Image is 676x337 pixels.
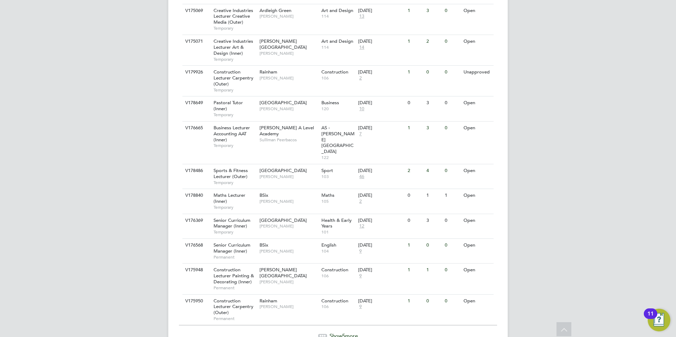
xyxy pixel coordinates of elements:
[462,189,493,202] div: Open
[321,125,355,155] span: AS - [PERSON_NAME][GEOGRAPHIC_DATA]
[321,174,355,179] span: 103
[183,264,208,277] div: V175948
[425,264,443,277] div: 1
[321,167,333,173] span: Sport
[321,75,355,81] span: 106
[321,267,348,273] span: Construction
[358,267,404,273] div: [DATE]
[358,223,365,229] span: 12
[183,96,208,110] div: V178649
[214,25,256,31] span: Temporary
[260,106,318,112] span: [PERSON_NAME]
[406,66,424,79] div: 1
[358,106,365,112] span: 10
[321,13,355,19] span: 114
[260,69,277,75] span: Rainham
[214,87,256,93] span: Temporary
[358,304,363,310] span: 9
[358,168,404,174] div: [DATE]
[183,239,208,252] div: V176568
[358,39,404,45] div: [DATE]
[358,174,365,180] span: 46
[443,264,461,277] div: 0
[214,254,256,260] span: Permanent
[260,267,307,279] span: [PERSON_NAME][GEOGRAPHIC_DATA]
[425,189,443,202] div: 1
[214,143,256,148] span: Temporary
[462,164,493,177] div: Open
[321,38,353,44] span: Art and Design
[214,38,253,56] span: Creative Industries Lecturer Art & Design (Inner)
[462,122,493,135] div: Open
[358,125,404,131] div: [DATE]
[260,125,314,137] span: [PERSON_NAME] A Level Academy
[214,217,250,229] span: Senior Curriculum Manager (Inner)
[358,45,365,51] span: 14
[260,7,291,13] span: Ardleigh Green
[260,304,318,309] span: [PERSON_NAME]
[462,264,493,277] div: Open
[214,7,253,25] span: Creative Industries Lecturer Creative Media (Outer)
[406,189,424,202] div: 0
[358,193,404,199] div: [DATE]
[321,192,334,198] span: Maths
[321,273,355,279] span: 106
[358,273,363,279] span: 9
[260,167,307,173] span: [GEOGRAPHIC_DATA]
[260,248,318,254] span: [PERSON_NAME]
[260,223,318,229] span: [PERSON_NAME]
[462,66,493,79] div: Unapproved
[183,4,208,17] div: V175069
[260,75,318,81] span: [PERSON_NAME]
[183,189,208,202] div: V178840
[406,4,424,17] div: 1
[425,214,443,227] div: 3
[406,35,424,48] div: 1
[214,205,256,210] span: Temporary
[406,239,424,252] div: 1
[214,57,256,62] span: Temporary
[260,13,318,19] span: [PERSON_NAME]
[406,295,424,308] div: 1
[462,239,493,252] div: Open
[425,164,443,177] div: 4
[358,13,365,19] span: 13
[214,180,256,185] span: Temporary
[358,131,363,137] span: 7
[425,295,443,308] div: 0
[214,316,256,321] span: Permanent
[647,314,654,323] div: 11
[260,199,318,204] span: [PERSON_NAME]
[321,45,355,50] span: 114
[260,279,318,285] span: [PERSON_NAME]
[214,167,248,179] span: Sports & Fitness Lecturer (Outer)
[406,122,424,135] div: 1
[214,69,253,87] span: Construction Lecturer Carpentry (Outer)
[358,298,404,304] div: [DATE]
[260,192,268,198] span: BSix
[260,242,268,248] span: BSix
[462,295,493,308] div: Open
[358,100,404,106] div: [DATE]
[358,218,404,224] div: [DATE]
[425,66,443,79] div: 0
[214,242,250,254] span: Senior Curriculum Manager (Inner)
[321,155,355,160] span: 122
[260,137,318,143] span: Sulliman Peerbacos
[214,192,245,204] span: Maths Lecturer (Inner)
[183,35,208,48] div: V175071
[358,199,363,205] span: 2
[358,248,363,254] span: 9
[443,66,461,79] div: 0
[443,96,461,110] div: 0
[260,298,277,304] span: Rainham
[425,4,443,17] div: 3
[321,7,353,13] span: Art and Design
[214,229,256,235] span: Temporary
[462,214,493,227] div: Open
[260,217,307,223] span: [GEOGRAPHIC_DATA]
[462,35,493,48] div: Open
[425,122,443,135] div: 3
[358,8,404,14] div: [DATE]
[406,164,424,177] div: 2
